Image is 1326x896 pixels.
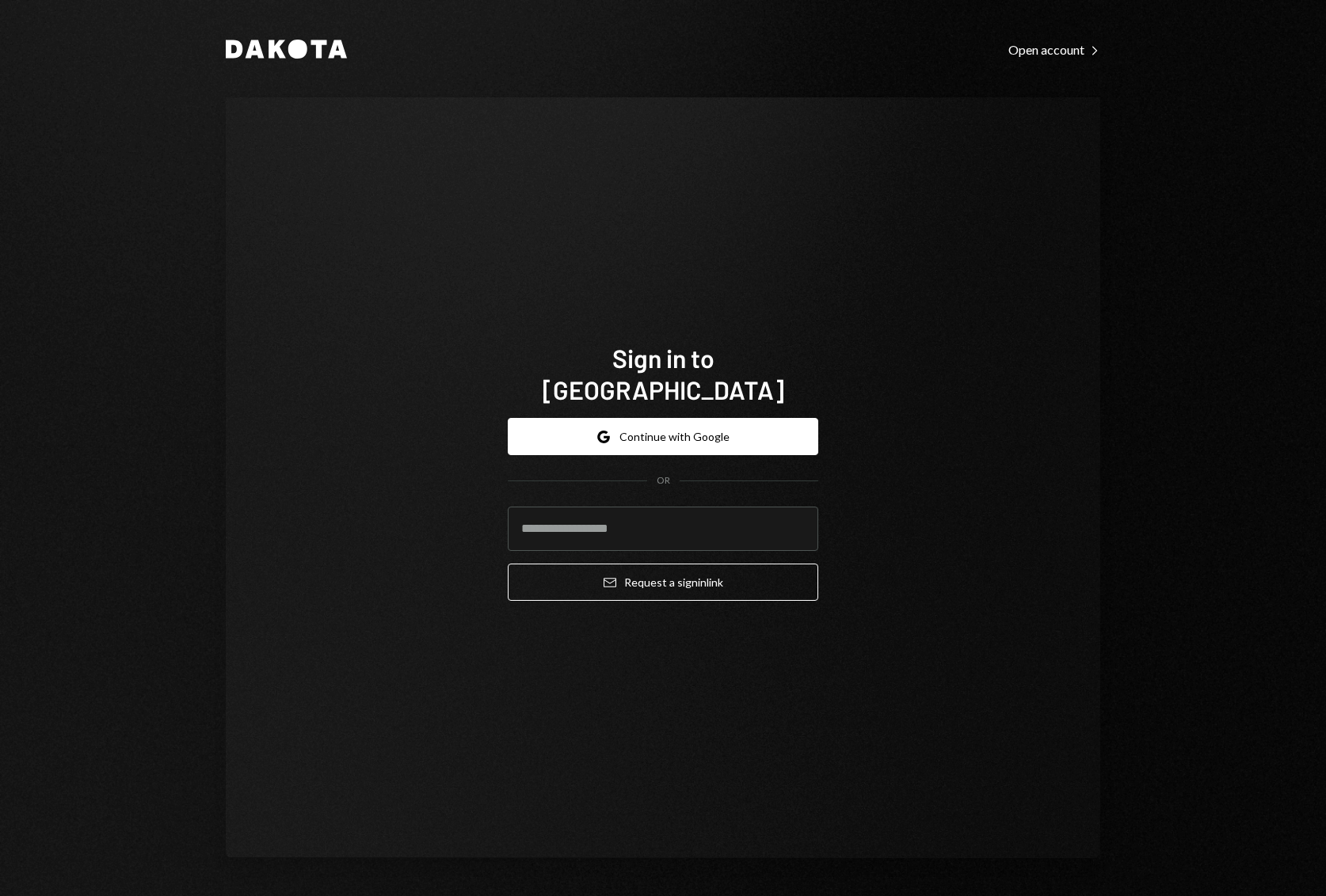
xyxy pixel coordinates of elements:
div: OR [657,474,670,488]
h1: Sign in to [GEOGRAPHIC_DATA] [508,342,818,405]
button: Request a signinlink [508,564,818,601]
div: Open account [1008,42,1100,58]
button: Continue with Google [508,418,818,455]
a: Open account [1008,40,1100,58]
